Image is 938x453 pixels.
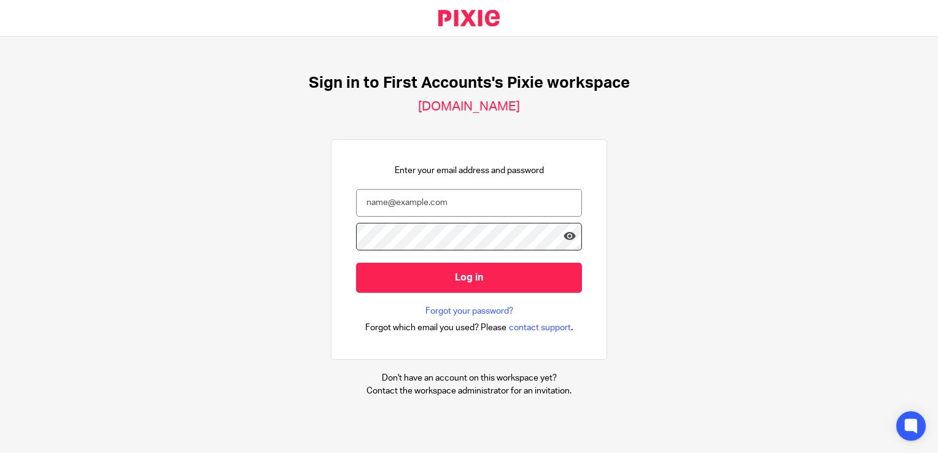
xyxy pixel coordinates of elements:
[365,320,573,335] div: .
[309,74,630,93] h1: Sign in to First Accounts's Pixie workspace
[365,322,506,334] span: Forgot which email you used? Please
[509,322,571,334] span: contact support
[425,305,513,317] a: Forgot your password?
[356,263,582,293] input: Log in
[366,372,572,384] p: Don't have an account on this workspace yet?
[366,385,572,397] p: Contact the workspace administrator for an invitation.
[356,189,582,217] input: name@example.com
[418,99,520,115] h2: [DOMAIN_NAME]
[395,165,544,177] p: Enter your email address and password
